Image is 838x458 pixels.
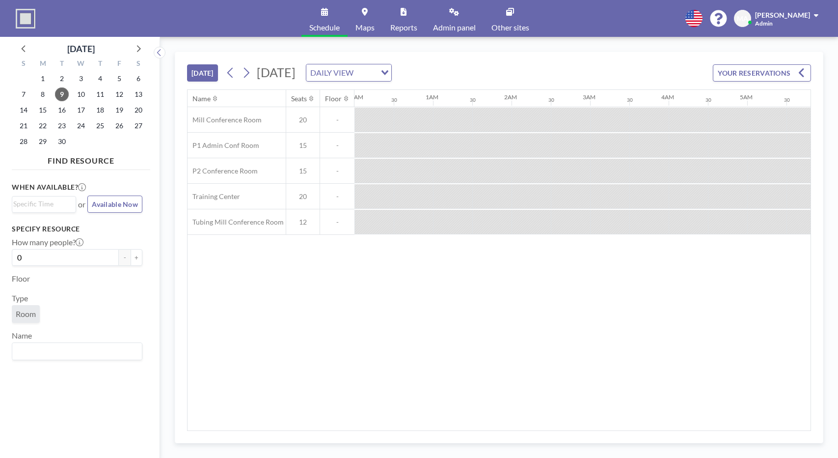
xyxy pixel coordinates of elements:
[661,93,674,101] div: 4AM
[188,115,262,124] span: Mill Conference Room
[17,87,30,101] span: Sunday, September 7, 2025
[87,196,142,213] button: Available Now
[12,274,30,284] label: Floor
[12,331,32,341] label: Name
[112,87,126,101] span: Friday, September 12, 2025
[306,64,391,81] div: Search for option
[12,225,142,233] h3: Specify resource
[12,152,150,166] h4: FIND RESOURCE
[583,93,595,101] div: 3AM
[72,58,91,71] div: W
[355,24,375,31] span: Maps
[14,58,33,71] div: S
[12,237,83,247] label: How many people?
[55,135,69,148] span: Tuesday, September 30, 2025
[320,192,354,201] span: -
[131,249,142,266] button: +
[12,343,142,360] div: Search for option
[36,103,50,117] span: Monday, September 15, 2025
[17,103,30,117] span: Sunday, September 14, 2025
[93,87,107,101] span: Thursday, September 11, 2025
[93,103,107,117] span: Thursday, September 18, 2025
[740,93,753,101] div: 5AM
[286,115,320,124] span: 20
[13,199,70,209] input: Search for option
[13,345,136,358] input: Search for option
[188,167,258,175] span: P2 Conference Room
[36,135,50,148] span: Monday, September 29, 2025
[67,42,95,56] div: [DATE]
[548,97,554,103] div: 30
[192,94,211,103] div: Name
[132,72,145,86] span: Saturday, September 6, 2025
[713,64,811,82] button: YOUR RESERVATIONS
[470,97,476,103] div: 30
[129,58,148,71] div: S
[112,119,126,133] span: Friday, September 26, 2025
[93,72,107,86] span: Thursday, September 4, 2025
[755,20,773,27] span: Admin
[36,119,50,133] span: Monday, September 22, 2025
[309,24,340,31] span: Schedule
[12,293,28,303] label: Type
[491,24,529,31] span: Other sites
[286,218,320,227] span: 12
[187,64,218,82] button: [DATE]
[320,218,354,227] span: -
[286,192,320,201] span: 20
[132,119,145,133] span: Saturday, September 27, 2025
[16,309,36,319] span: Room
[119,249,131,266] button: -
[320,141,354,150] span: -
[36,72,50,86] span: Monday, September 1, 2025
[433,24,476,31] span: Admin panel
[78,200,85,209] span: or
[737,14,748,23] span: MA
[74,103,88,117] span: Wednesday, September 17, 2025
[17,135,30,148] span: Sunday, September 28, 2025
[188,141,259,150] span: P1 Admin Conf Room
[36,87,50,101] span: Monday, September 8, 2025
[426,93,438,101] div: 1AM
[784,97,790,103] div: 30
[257,65,296,80] span: [DATE]
[286,141,320,150] span: 15
[112,72,126,86] span: Friday, September 5, 2025
[55,103,69,117] span: Tuesday, September 16, 2025
[347,93,363,101] div: 12AM
[16,9,35,29] img: organization-logo
[132,87,145,101] span: Saturday, September 13, 2025
[356,66,375,79] input: Search for option
[112,103,126,117] span: Friday, September 19, 2025
[53,58,72,71] div: T
[325,94,342,103] div: Floor
[90,58,109,71] div: T
[109,58,129,71] div: F
[755,11,810,19] span: [PERSON_NAME]
[286,167,320,175] span: 15
[74,87,88,101] span: Wednesday, September 10, 2025
[291,94,307,103] div: Seats
[74,119,88,133] span: Wednesday, September 24, 2025
[93,119,107,133] span: Thursday, September 25, 2025
[17,119,30,133] span: Sunday, September 21, 2025
[705,97,711,103] div: 30
[320,167,354,175] span: -
[33,58,53,71] div: M
[308,66,355,79] span: DAILY VIEW
[627,97,633,103] div: 30
[74,72,88,86] span: Wednesday, September 3, 2025
[92,200,138,208] span: Available Now
[55,119,69,133] span: Tuesday, September 23, 2025
[55,87,69,101] span: Tuesday, September 9, 2025
[132,103,145,117] span: Saturday, September 20, 2025
[320,115,354,124] span: -
[188,192,240,201] span: Training Center
[188,218,284,227] span: Tubing Mill Conference Room
[391,97,397,103] div: 30
[12,197,76,211] div: Search for option
[55,72,69,86] span: Tuesday, September 2, 2025
[504,93,517,101] div: 2AM
[390,24,417,31] span: Reports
